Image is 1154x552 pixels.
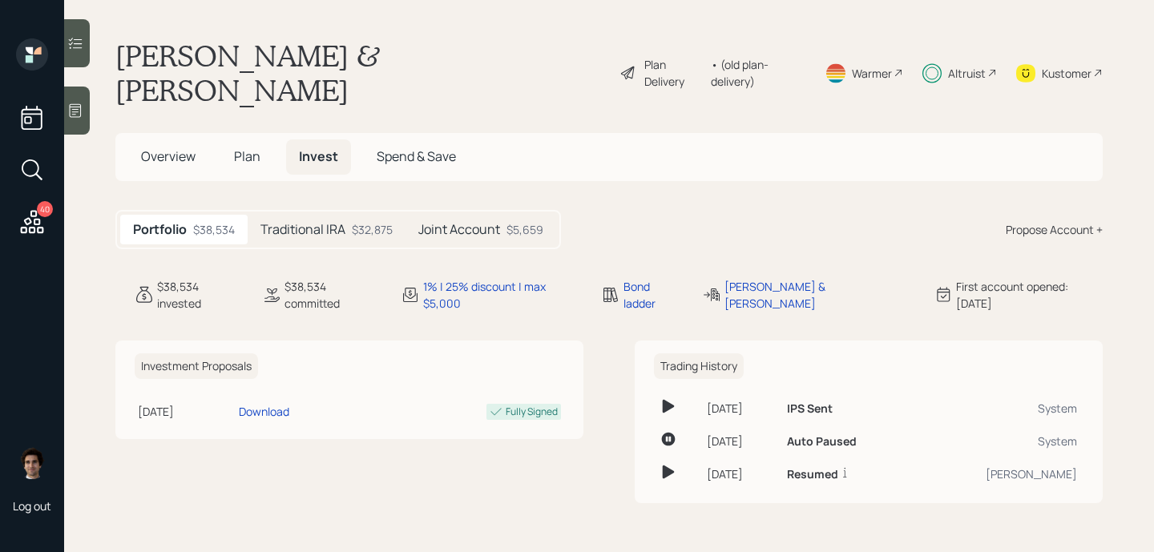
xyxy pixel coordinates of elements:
[921,433,1077,449] div: System
[418,222,500,237] h5: Joint Account
[506,221,543,238] div: $5,659
[787,402,833,416] h6: IPS Sent
[193,221,235,238] div: $38,534
[377,147,456,165] span: Spend & Save
[711,56,805,90] div: • (old plan-delivery)
[707,433,773,449] div: [DATE]
[948,65,986,82] div: Altruist
[787,468,838,481] h6: Resumed
[16,447,48,479] img: harrison-schaefer-headshot-2.png
[1042,65,1091,82] div: Kustomer
[239,403,289,420] div: Download
[299,147,338,165] span: Invest
[423,278,582,312] div: 1% | 25% discount | max $5,000
[1006,221,1103,238] div: Propose Account +
[37,201,53,217] div: 40
[787,435,857,449] h6: Auto Paused
[506,405,558,419] div: Fully Signed
[707,400,773,417] div: [DATE]
[921,465,1077,482] div: [PERSON_NAME]
[352,221,393,238] div: $32,875
[133,222,187,237] h5: Portfolio
[921,400,1077,417] div: System
[115,38,607,107] h1: [PERSON_NAME] & [PERSON_NAME]
[852,65,892,82] div: Warmer
[157,278,243,312] div: $38,534 invested
[956,278,1103,312] div: First account opened: [DATE]
[260,222,345,237] h5: Traditional IRA
[234,147,260,165] span: Plan
[644,56,704,90] div: Plan Delivery
[138,403,232,420] div: [DATE]
[654,353,744,380] h6: Trading History
[724,278,914,312] div: [PERSON_NAME] & [PERSON_NAME]
[141,147,196,165] span: Overview
[284,278,381,312] div: $38,534 committed
[13,498,51,514] div: Log out
[707,465,773,482] div: [DATE]
[623,278,683,312] div: Bond ladder
[135,353,258,380] h6: Investment Proposals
